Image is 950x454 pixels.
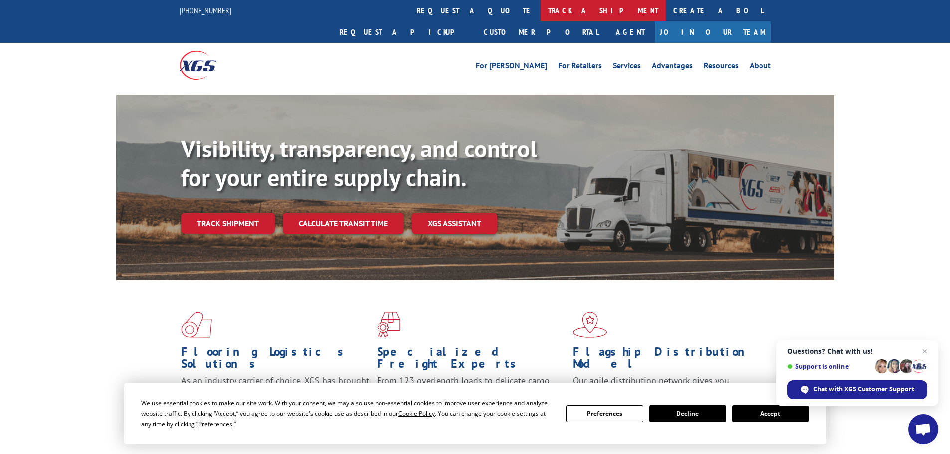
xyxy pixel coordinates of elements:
a: [PHONE_NUMBER] [180,5,231,15]
img: xgs-icon-focused-on-flooring-red [377,312,400,338]
span: As an industry carrier of choice, XGS has brought innovation and dedication to flooring logistics... [181,375,369,410]
div: Cookie Consent Prompt [124,383,826,444]
h1: Flagship Distribution Model [573,346,761,375]
b: Visibility, transparency, and control for your entire supply chain. [181,133,537,193]
div: We use essential cookies to make our site work. With your consent, we may also use non-essential ... [141,398,554,429]
span: Chat with XGS Customer Support [813,385,914,394]
a: For [PERSON_NAME] [476,62,547,73]
a: Join Our Team [655,21,771,43]
span: Questions? Chat with us! [787,347,927,355]
a: XGS ASSISTANT [412,213,497,234]
p: From 123 overlength loads to delicate cargo, our experienced staff knows the best way to move you... [377,375,566,419]
a: Request a pickup [332,21,476,43]
a: For Retailers [558,62,602,73]
button: Decline [649,405,726,422]
span: Our agile distribution network gives you nationwide inventory management on demand. [573,375,757,398]
a: Agent [606,21,655,43]
button: Accept [732,405,809,422]
a: Advantages [652,62,693,73]
span: Support is online [787,363,871,370]
img: xgs-icon-flagship-distribution-model-red [573,312,607,338]
span: Cookie Policy [398,409,435,418]
span: Chat with XGS Customer Support [787,380,927,399]
button: Preferences [566,405,643,422]
a: Services [613,62,641,73]
img: xgs-icon-total-supply-chain-intelligence-red [181,312,212,338]
a: Resources [704,62,739,73]
a: Open chat [908,414,938,444]
h1: Flooring Logistics Solutions [181,346,370,375]
a: Track shipment [181,213,275,234]
a: Customer Portal [476,21,606,43]
h1: Specialized Freight Experts [377,346,566,375]
span: Preferences [198,420,232,428]
a: Calculate transit time [283,213,404,234]
a: About [750,62,771,73]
